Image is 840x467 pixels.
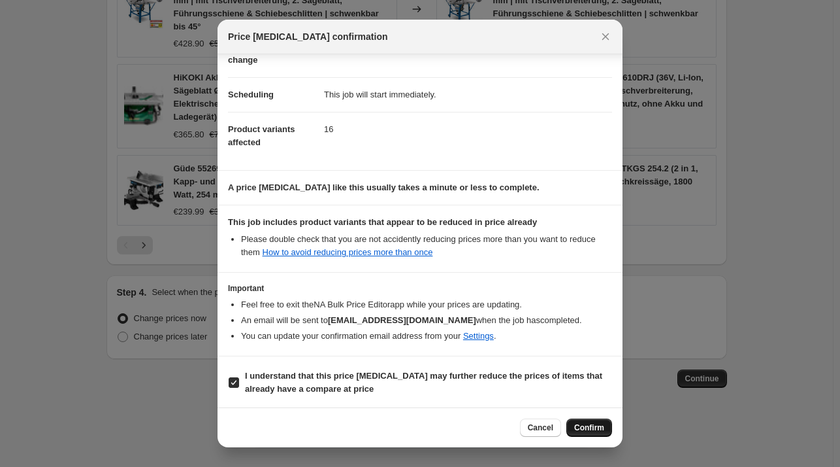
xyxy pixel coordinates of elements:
[245,371,602,394] b: I understand that this price [MEDICAL_DATA] may further reduce the prices of items that already h...
[228,182,540,192] b: A price [MEDICAL_DATA] like this usually takes a minute or less to complete.
[528,423,553,433] span: Cancel
[324,112,612,147] dd: 16
[228,30,388,43] span: Price [MEDICAL_DATA] confirmation
[228,217,537,227] b: This job includes product variants that appear to be reduced in price already
[241,314,612,327] li: An email will be sent to when the job has completed .
[596,27,615,46] button: Close
[324,77,612,112] dd: This job will start immediately.
[574,423,604,433] span: Confirm
[228,283,612,294] h3: Important
[520,419,561,437] button: Cancel
[566,419,612,437] button: Confirm
[228,124,295,147] span: Product variants affected
[228,90,274,99] span: Scheduling
[241,298,612,311] li: Feel free to exit the NA Bulk Price Editor app while your prices are updating.
[241,233,612,259] li: Please double check that you are not accidently reducing prices more than you want to reduce them
[328,315,476,325] b: [EMAIL_ADDRESS][DOMAIN_NAME]
[241,330,612,343] li: You can update your confirmation email address from your .
[263,247,433,257] a: How to avoid reducing prices more than once
[463,331,494,341] a: Settings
